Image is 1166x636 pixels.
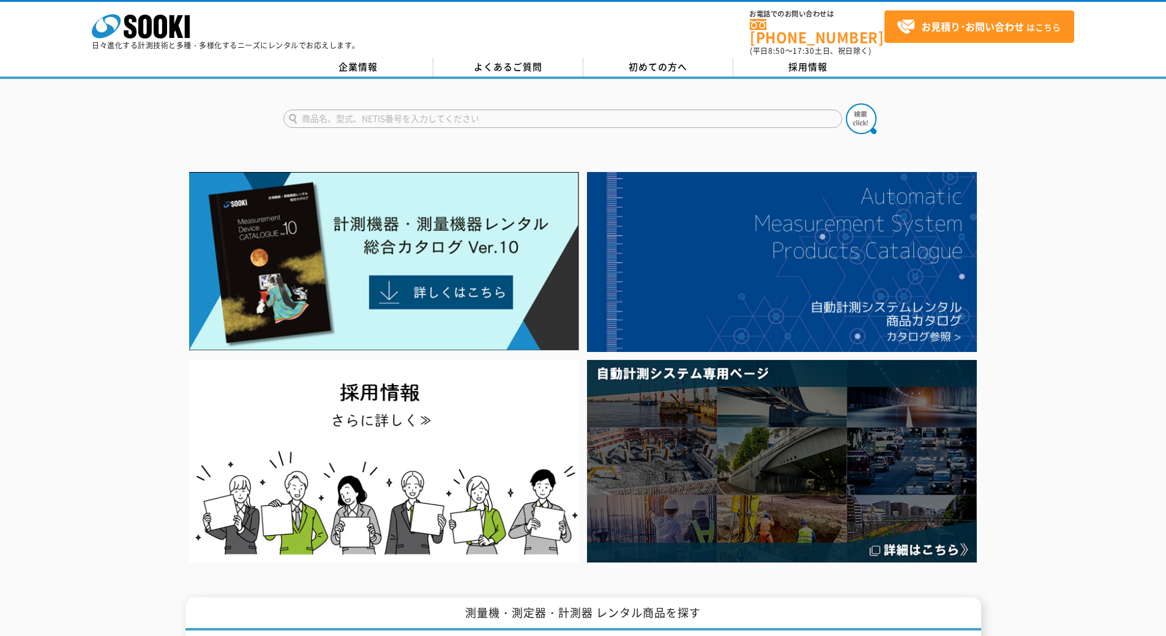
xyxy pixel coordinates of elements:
[189,172,579,351] img: Catalog Ver10
[846,103,876,134] img: btn_search.png
[583,58,733,77] a: 初めての方へ
[283,110,842,128] input: 商品名、型式、NETIS番号を入力してください
[750,19,884,44] a: [PHONE_NUMBER]
[733,58,883,77] a: 採用情報
[587,172,977,352] img: 自動計測システムカタログ
[793,45,815,56] span: 17:30
[433,58,583,77] a: よくあるご質問
[283,58,433,77] a: 企業情報
[750,10,884,18] span: お電話でのお問い合わせは
[185,597,981,631] h1: 測量機・測定器・計測器 レンタル商品を探す
[768,45,785,56] span: 8:50
[629,60,687,73] span: 初めての方へ
[189,360,579,563] img: SOOKI recruit
[897,18,1061,36] span: はこちら
[884,10,1074,43] a: お見積り･お問い合わせはこちら
[921,19,1024,34] strong: お見積り･お問い合わせ
[92,42,360,49] p: 日々進化する計測技術と多種・多様化するニーズにレンタルでお応えします。
[587,360,977,563] img: 自動計測システム専用ページ
[750,45,871,56] span: (平日 ～ 土日、祝日除く)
